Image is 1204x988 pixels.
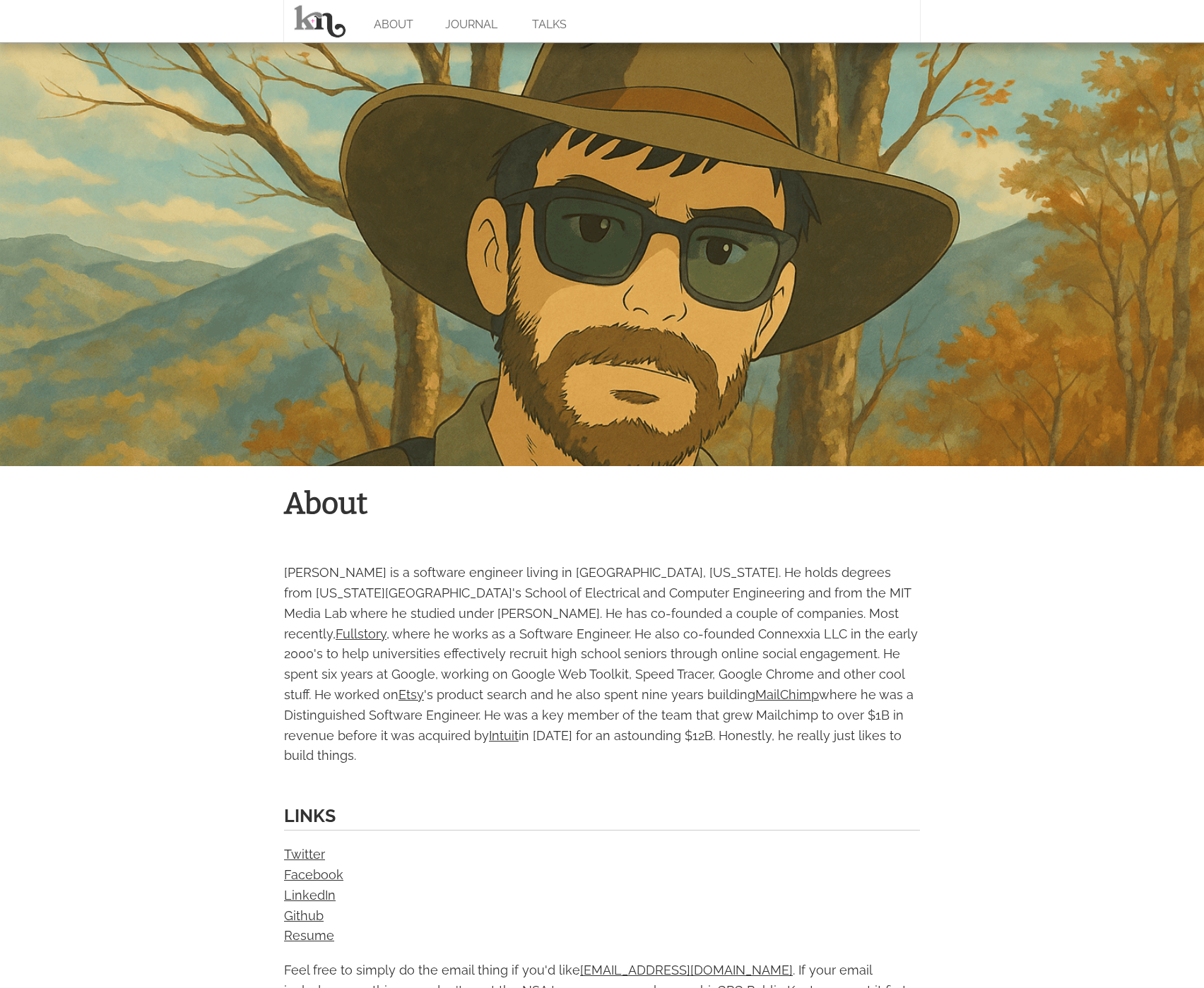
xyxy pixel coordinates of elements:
a: Twitter [284,847,325,862]
a: Intuit [489,728,519,743]
h1: About [284,480,920,528]
h2: Links [284,802,920,831]
a: LinkedIn [284,888,336,903]
a: MailChimp [755,687,819,702]
a: Etsy [399,687,424,702]
a: Fullstory [336,626,386,641]
a: Facebook [284,867,343,882]
a: Resume [284,928,334,943]
a: Github [284,908,324,923]
div: [PERSON_NAME] is a software engineer living in [GEOGRAPHIC_DATA], [US_STATE]. He holds degrees fr... [284,563,920,766]
a: [EMAIL_ADDRESS][DOMAIN_NAME] [580,963,793,977]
